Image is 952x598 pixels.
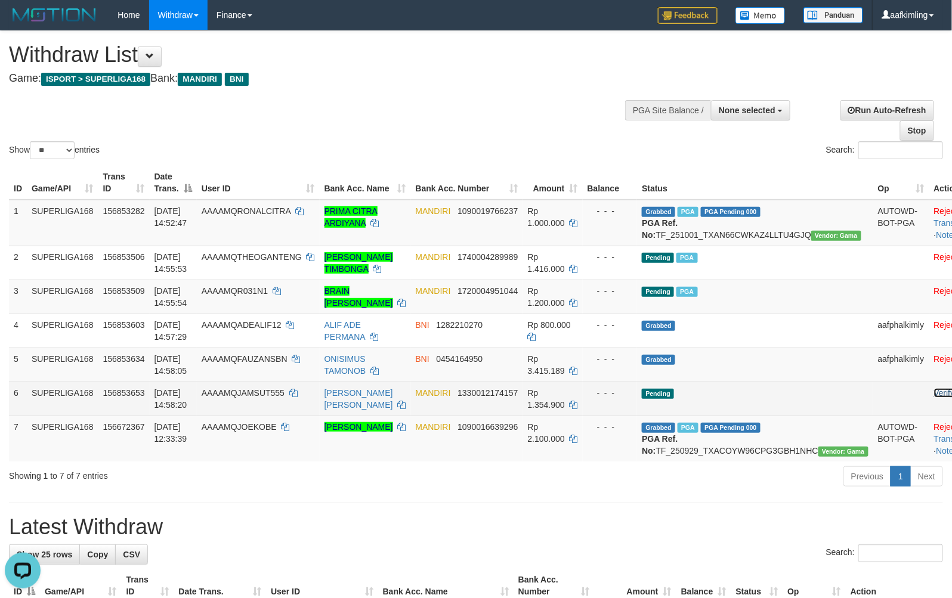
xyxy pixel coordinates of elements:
span: [DATE] 14:58:20 [154,388,187,410]
span: Grabbed [642,207,675,217]
img: Feedback.jpg [658,7,718,24]
th: Game/API: activate to sort column ascending [27,166,98,200]
td: TF_250929_TXACOYW96CPG3GBH1NHC [637,416,873,461]
span: None selected [719,106,775,115]
span: Copy 1090019766237 to clipboard [458,206,518,216]
span: Pending [642,389,674,399]
th: Status [637,166,873,200]
b: PGA Ref. No: [642,218,678,240]
button: None selected [711,100,790,120]
a: Run Auto-Refresh [840,100,934,120]
h4: Game: Bank: [9,73,623,85]
span: Copy [87,550,108,559]
td: 5 [9,348,27,382]
h1: Withdraw List [9,43,623,67]
span: Pending [642,253,674,263]
span: Vendor URL: https://trx31.1velocity.biz [818,447,868,457]
span: 156853653 [103,388,145,398]
span: AAAAMQRONALCITRA [202,206,290,216]
span: BNI [416,354,429,364]
span: [DATE] 14:58:05 [154,354,187,376]
input: Search: [858,141,943,159]
span: Rp 1.416.000 [528,252,565,274]
td: aafphalkimly [873,348,929,382]
span: [DATE] 14:55:53 [154,252,187,274]
th: Bank Acc. Name: activate to sort column ascending [320,166,411,200]
div: - - - [588,251,633,263]
td: SUPERLIGA168 [27,382,98,416]
td: SUPERLIGA168 [27,280,98,314]
span: Copy 0454164950 to clipboard [437,354,483,364]
img: panduan.png [803,7,863,23]
span: PGA Pending [701,207,761,217]
span: BNI [225,73,248,86]
span: PGA Pending [701,423,761,433]
a: [PERSON_NAME] TIMBONGA [324,252,393,274]
span: Rp 1.000.000 [528,206,565,228]
span: BNI [416,320,429,330]
span: AAAAMQFAUZANSBN [202,354,288,364]
td: 3 [9,280,27,314]
td: 4 [9,314,27,348]
span: MANDIRI [416,388,451,398]
span: AAAAMQR031N1 [202,286,268,296]
span: [DATE] 14:55:54 [154,286,187,308]
td: SUPERLIGA168 [27,348,98,382]
a: Copy [79,544,116,565]
a: Show 25 rows [9,544,80,565]
span: AAAAMQJAMSUT555 [202,388,285,398]
a: CSV [115,544,148,565]
span: Vendor URL: https://trx31.1velocity.biz [811,231,861,241]
td: 6 [9,382,27,416]
span: Copy 1720004951044 to clipboard [458,286,518,296]
a: 1 [891,466,911,487]
span: 156672367 [103,422,145,432]
div: - - - [588,285,633,297]
span: Pending [642,287,674,297]
span: Grabbed [642,355,675,365]
td: aafphalkimly [873,314,929,348]
td: 2 [9,246,27,280]
span: AAAAMQADEALIF12 [202,320,282,330]
a: [PERSON_NAME] [324,422,393,432]
span: Copy 1282210270 to clipboard [437,320,483,330]
td: 7 [9,416,27,461]
th: Amount: activate to sort column ascending [523,166,583,200]
th: Op: activate to sort column ascending [873,166,929,200]
a: ONISIMUS TAMONOB [324,354,366,376]
td: 1 [9,200,27,246]
span: Grabbed [642,321,675,331]
td: AUTOWD-BOT-PGA [873,200,929,246]
label: Search: [826,544,943,562]
a: [PERSON_NAME] [PERSON_NAME] [324,388,393,410]
div: - - - [588,421,633,433]
a: Previous [843,466,891,487]
td: SUPERLIGA168 [27,314,98,348]
button: Open LiveChat chat widget [5,5,41,41]
th: ID [9,166,27,200]
span: Rp 1.200.000 [528,286,565,308]
div: - - - [588,353,633,365]
span: [DATE] 12:33:39 [154,422,187,444]
input: Search: [858,544,943,562]
span: AAAAMQJOEKOBE [202,422,277,432]
span: Rp 3.415.189 [528,354,565,376]
span: MANDIRI [416,286,451,296]
span: ISPORT > SUPERLIGA168 [41,73,150,86]
span: Marked by aafsoycanthlai [676,287,697,297]
span: MANDIRI [416,206,451,216]
td: TF_251001_TXAN66CWKAZ4LLTU4GJQ [637,200,873,246]
span: Rp 800.000 [528,320,571,330]
td: SUPERLIGA168 [27,246,98,280]
span: Marked by aafsoycanthlai [676,253,697,263]
span: MANDIRI [416,422,451,432]
span: 156853509 [103,286,145,296]
span: Copy 1090016639296 to clipboard [458,422,518,432]
span: MANDIRI [178,73,222,86]
td: AUTOWD-BOT-PGA [873,416,929,461]
span: Rp 1.354.900 [528,388,565,410]
th: Bank Acc. Number: activate to sort column ascending [411,166,523,200]
span: MANDIRI [416,252,451,262]
a: PRIMA CITRA ARDIYANA [324,206,378,228]
th: Balance [583,166,638,200]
